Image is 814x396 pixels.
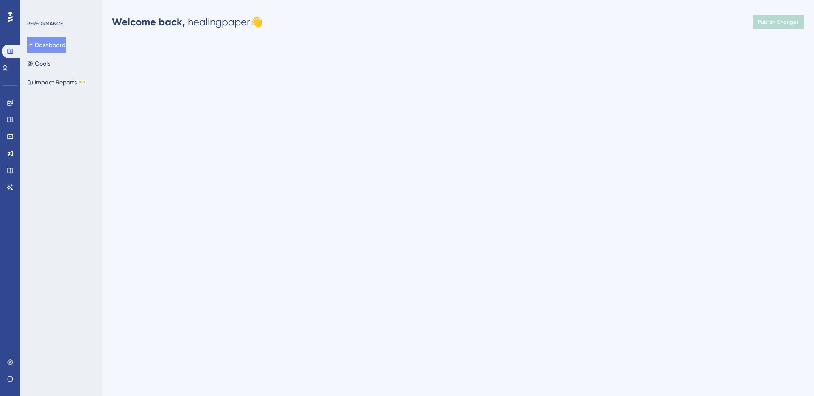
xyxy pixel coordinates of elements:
button: Publish Changes [753,15,804,29]
button: Dashboard [27,37,66,53]
div: healingpaper 👋 [112,15,263,29]
button: Goals [27,56,50,71]
div: BETA [78,80,86,84]
div: PERFORMANCE [27,20,63,27]
span: Welcome back, [112,16,185,28]
span: Publish Changes [758,19,799,25]
button: Impact ReportsBETA [27,75,86,90]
